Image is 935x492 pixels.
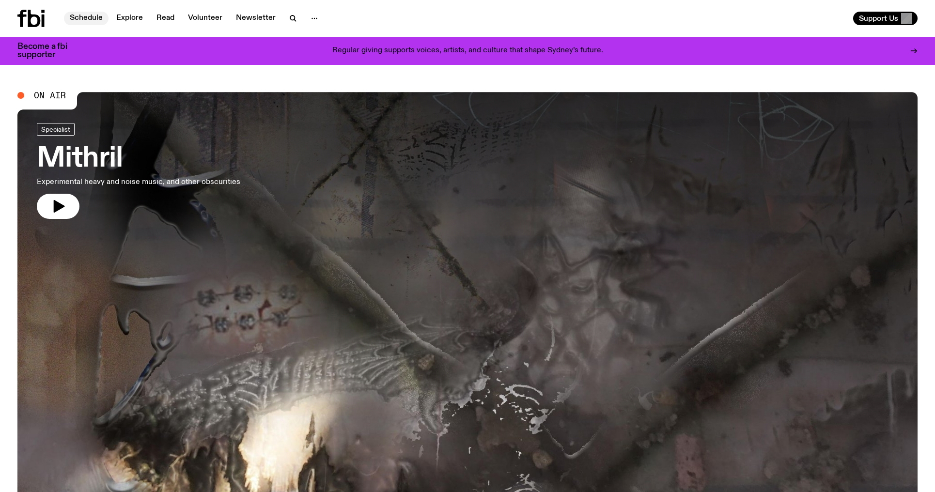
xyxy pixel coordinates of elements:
h3: Become a fbi supporter [17,43,79,59]
span: Specialist [41,125,70,133]
a: Explore [110,12,149,25]
span: Support Us [859,14,898,23]
a: Schedule [64,12,109,25]
span: On Air [34,91,66,100]
a: Newsletter [230,12,281,25]
p: Regular giving supports voices, artists, and culture that shape Sydney’s future. [332,46,603,55]
a: MithrilExperimental heavy and noise music, and other obscurities [37,123,240,219]
p: Experimental heavy and noise music, and other obscurities [37,176,240,188]
a: Volunteer [182,12,228,25]
h3: Mithril [37,145,240,172]
button: Support Us [853,12,918,25]
a: Read [151,12,180,25]
a: Specialist [37,123,75,136]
